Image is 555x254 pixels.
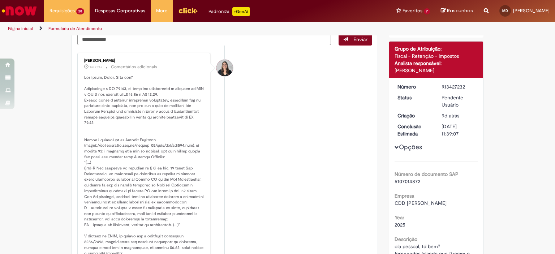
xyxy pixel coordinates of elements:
[502,8,508,13] span: MD
[395,221,405,228] span: 2025
[513,8,550,14] span: [PERSON_NAME]
[111,64,157,70] small: Comentários adicionais
[442,83,475,90] div: R13427232
[339,33,372,46] button: Enviar
[48,26,102,31] a: Formulário de Atendimento
[441,8,473,14] a: Rascunhos
[8,26,33,31] a: Página inicial
[50,7,75,14] span: Requisições
[156,7,167,14] span: More
[395,214,404,221] b: Year
[395,67,478,74] div: [PERSON_NAME]
[353,36,367,43] span: Enviar
[395,45,478,52] div: Grupo de Atribuição:
[395,171,459,177] b: Número de documento SAP
[392,83,436,90] dt: Número
[395,60,478,67] div: Analista responsável:
[442,112,475,119] div: 19/08/2025 09:39:04
[442,112,459,119] time: 19/08/2025 09:39:04
[442,94,475,108] div: Pendente Usuário
[208,7,250,16] div: Padroniza
[395,193,414,199] b: Empresa
[84,59,205,63] div: [PERSON_NAME]
[395,200,447,206] span: CDD [PERSON_NAME]
[76,8,84,14] span: 28
[5,22,365,35] ul: Trilhas de página
[77,33,331,46] textarea: Digite sua mensagem aqui...
[392,112,436,119] dt: Criação
[216,60,233,76] div: undefined Online
[395,178,420,185] span: 5107014872
[447,7,473,14] span: Rascunhos
[1,4,38,18] img: ServiceNow
[178,5,198,16] img: click_logo_yellow_360x200.png
[232,7,250,16] p: +GenAi
[90,65,102,69] span: 7m atrás
[392,123,436,137] dt: Conclusão Estimada
[442,112,459,119] span: 9d atrás
[424,8,430,14] span: 7
[442,123,475,137] div: [DATE] 11:39:07
[395,52,478,60] div: Fiscal - Retenção - Impostos
[403,7,422,14] span: Favoritos
[395,236,417,242] b: Descrição
[90,65,102,69] time: 27/08/2025 14:27:55
[392,94,436,101] dt: Status
[95,7,145,14] span: Despesas Corporativas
